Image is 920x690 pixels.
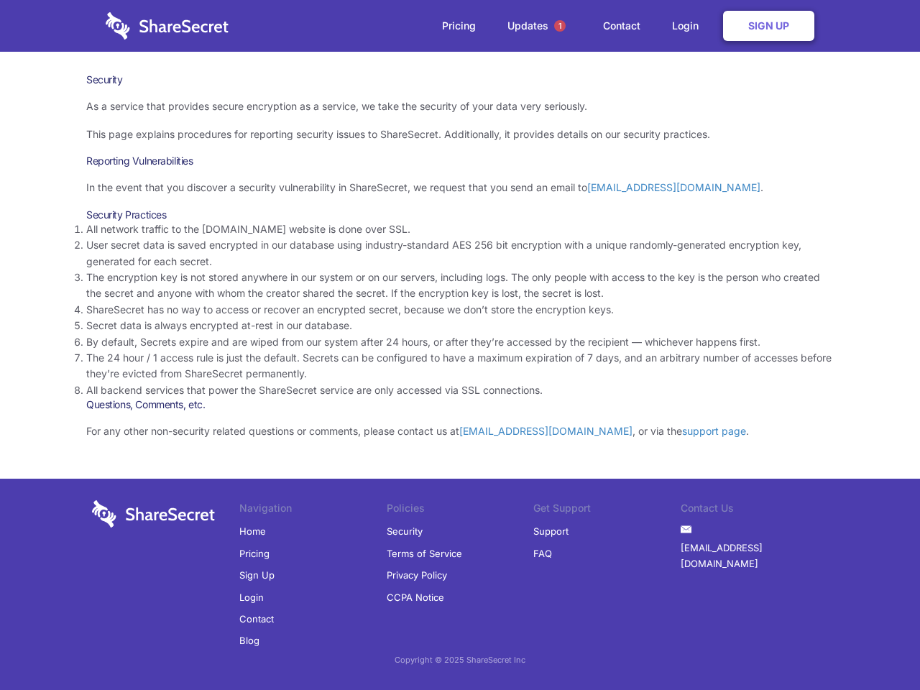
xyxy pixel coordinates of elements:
[86,155,834,167] h3: Reporting Vulnerabilities
[387,564,447,586] a: Privacy Policy
[86,382,834,398] li: All backend services that power the ShareSecret service are only accessed via SSL connections.
[459,425,632,437] a: [EMAIL_ADDRESS][DOMAIN_NAME]
[86,334,834,350] li: By default, Secrets expire and are wiped from our system after 24 hours, or after they’re accesse...
[682,425,746,437] a: support page
[239,630,259,651] a: Blog
[239,500,387,520] li: Navigation
[86,208,834,221] h3: Security Practices
[387,520,423,542] a: Security
[723,11,814,41] a: Sign Up
[658,4,720,48] a: Login
[681,537,828,575] a: [EMAIL_ADDRESS][DOMAIN_NAME]
[86,126,834,142] p: This page explains procedures for reporting security issues to ShareSecret. Additionally, it prov...
[533,520,569,542] a: Support
[86,73,834,86] h1: Security
[86,180,834,195] p: In the event that you discover a security vulnerability in ShareSecret, we request that you send ...
[239,586,264,608] a: Login
[554,20,566,32] span: 1
[92,500,215,528] img: logo-wordmark-white-trans-d4663122ce5f474addd5e946df7df03e33cb6a1c49d2221995e7729f52c070b2.svg
[428,4,490,48] a: Pricing
[387,543,462,564] a: Terms of Service
[86,423,834,439] p: For any other non-security related questions or comments, please contact us at , or via the .
[387,500,534,520] li: Policies
[86,398,834,411] h3: Questions, Comments, etc.
[86,270,834,302] li: The encryption key is not stored anywhere in our system or on our servers, including logs. The on...
[681,500,828,520] li: Contact Us
[239,608,274,630] a: Contact
[239,564,275,586] a: Sign Up
[239,520,266,542] a: Home
[533,500,681,520] li: Get Support
[533,543,552,564] a: FAQ
[387,586,444,608] a: CCPA Notice
[86,302,834,318] li: ShareSecret has no way to access or recover an encrypted secret, because we don’t store the encry...
[239,543,270,564] a: Pricing
[86,98,834,114] p: As a service that provides secure encryption as a service, we take the security of your data very...
[587,181,760,193] a: [EMAIL_ADDRESS][DOMAIN_NAME]
[86,237,834,270] li: User secret data is saved encrypted in our database using industry-standard AES 256 bit encryptio...
[86,350,834,382] li: The 24 hour / 1 access rule is just the default. Secrets can be configured to have a maximum expi...
[86,318,834,333] li: Secret data is always encrypted at-rest in our database.
[86,221,834,237] li: All network traffic to the [DOMAIN_NAME] website is done over SSL.
[589,4,655,48] a: Contact
[106,12,229,40] img: logo-wordmark-white-trans-d4663122ce5f474addd5e946df7df03e33cb6a1c49d2221995e7729f52c070b2.svg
